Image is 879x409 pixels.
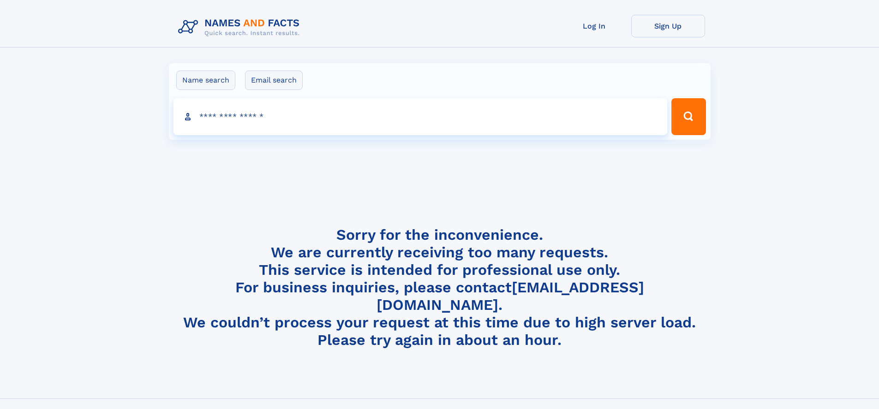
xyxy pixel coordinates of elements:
[557,15,631,37] a: Log In
[631,15,705,37] a: Sign Up
[174,15,307,40] img: Logo Names and Facts
[377,279,644,314] a: [EMAIL_ADDRESS][DOMAIN_NAME]
[173,98,668,135] input: search input
[671,98,706,135] button: Search Button
[176,71,235,90] label: Name search
[174,226,705,349] h4: Sorry for the inconvenience. We are currently receiving too many requests. This service is intend...
[245,71,303,90] label: Email search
